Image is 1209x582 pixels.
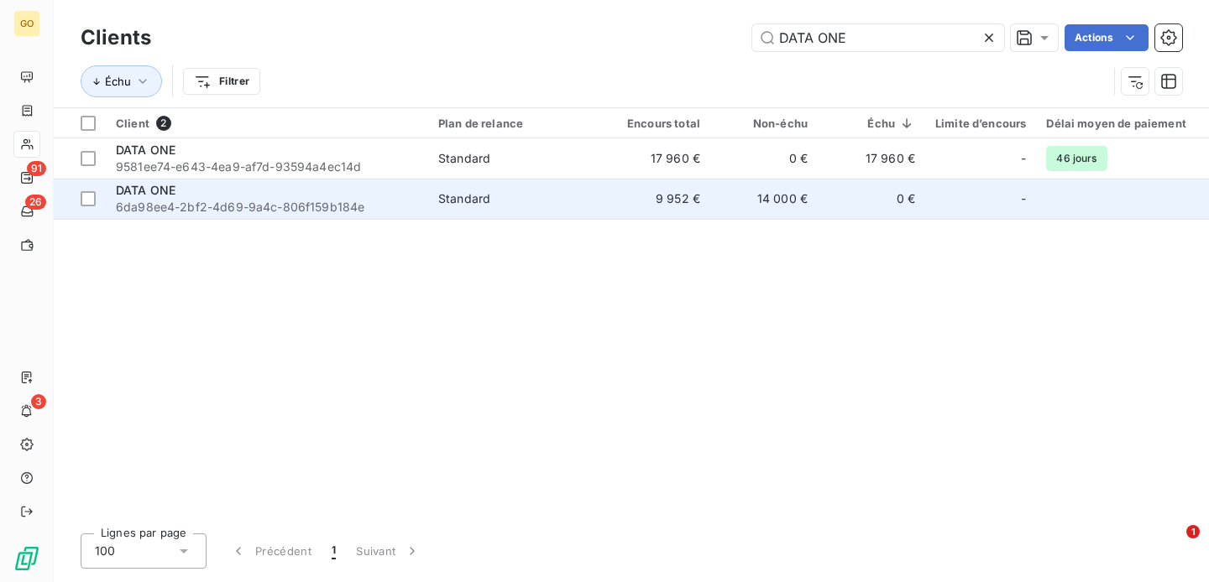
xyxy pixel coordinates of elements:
[1152,525,1192,565] iframe: Intercom live chat
[13,10,40,37] div: GO
[116,143,175,157] span: DATA ONE
[27,161,46,176] span: 91
[438,190,490,207] div: Standard
[438,117,593,130] div: Plan de relance
[220,533,322,569] button: Précédent
[935,117,1026,130] div: Limite d’encours
[31,394,46,409] span: 3
[322,533,346,569] button: 1
[116,183,175,197] span: DATA ONE
[81,65,162,97] button: Échu
[710,138,818,179] td: 0 €
[818,179,925,219] td: 0 €
[720,117,808,130] div: Non-échu
[752,24,1004,51] input: Rechercher
[1021,150,1026,167] span: -
[603,138,710,179] td: 17 960 €
[25,195,46,210] span: 26
[828,117,915,130] div: Échu
[710,179,818,219] td: 14 000 €
[346,533,431,569] button: Suivant
[613,117,700,130] div: Encours total
[116,158,418,175] span: 9581ee74-e643-4ea9-af7d-93594a4ec14d
[438,150,490,167] div: Standard
[13,545,40,572] img: Logo LeanPay
[116,117,149,130] span: Client
[818,138,925,179] td: 17 960 €
[105,75,131,88] span: Échu
[1186,525,1200,538] span: 1
[603,179,710,219] td: 9 952 €
[116,199,418,216] span: 6da98ee4-2bf2-4d69-9a4c-806f159b184e
[81,23,151,53] h3: Clients
[95,543,115,559] span: 100
[1065,24,1149,51] button: Actions
[183,68,260,95] button: Filtrer
[156,116,171,131] span: 2
[1021,190,1026,207] span: -
[332,543,336,559] span: 1
[1046,146,1107,171] span: 46 jours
